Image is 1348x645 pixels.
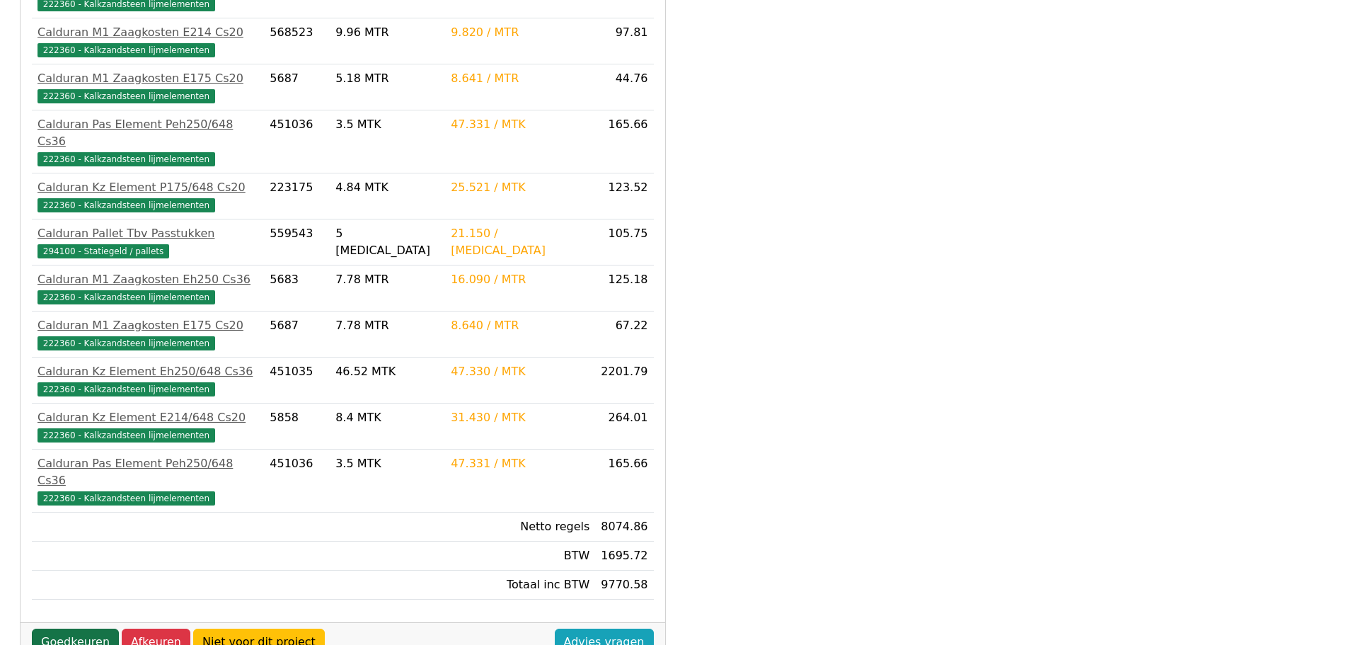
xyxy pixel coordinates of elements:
[595,571,653,600] td: 9770.58
[335,363,439,380] div: 46.52 MTK
[595,266,653,312] td: 125.18
[445,542,595,571] td: BTW
[264,64,330,110] td: 5687
[451,179,589,196] div: 25.521 / MTK
[451,409,589,426] div: 31.430 / MTK
[335,179,439,196] div: 4.84 MTK
[38,271,258,288] div: Calduran M1 Zaagkosten Eh250 Cs36
[38,317,258,351] a: Calduran M1 Zaagkosten E175 Cs20222360 - Kalkzandsteen lijmelementen
[595,219,653,266] td: 105.75
[595,64,653,110] td: 44.76
[451,271,589,288] div: 16.090 / MTR
[264,404,330,450] td: 5858
[38,336,215,350] span: 222360 - Kalkzandsteen lijmelementen
[595,312,653,358] td: 67.22
[595,513,653,542] td: 8074.86
[335,116,439,133] div: 3.5 MTK
[451,24,589,41] div: 9.820 / MTR
[335,317,439,334] div: 7.78 MTR
[595,542,653,571] td: 1695.72
[595,110,653,173] td: 165.66
[38,89,215,103] span: 222360 - Kalkzandsteen lijmelementen
[38,116,258,150] div: Calduran Pas Element Peh250/648 Cs36
[38,225,258,259] a: Calduran Pallet Tbv Passtukken294100 - Statiegeld / pallets
[451,317,589,334] div: 8.640 / MTR
[264,173,330,219] td: 223175
[451,455,589,472] div: 47.331 / MTK
[38,290,215,304] span: 222360 - Kalkzandsteen lijmelementen
[38,271,258,305] a: Calduran M1 Zaagkosten Eh250 Cs36222360 - Kalkzandsteen lijmelementen
[335,455,439,472] div: 3.5 MTK
[335,225,439,259] div: 5 [MEDICAL_DATA]
[38,24,258,41] div: Calduran M1 Zaagkosten E214 Cs20
[38,116,258,167] a: Calduran Pas Element Peh250/648 Cs36222360 - Kalkzandsteen lijmelementen
[38,244,169,258] span: 294100 - Statiegeld / pallets
[38,363,258,397] a: Calduran Kz Element Eh250/648 Cs36222360 - Kalkzandsteen lijmelementen
[38,491,215,506] span: 222360 - Kalkzandsteen lijmelementen
[264,312,330,358] td: 5687
[38,409,258,426] div: Calduran Kz Element E214/648 Cs20
[451,225,589,259] div: 21.150 / [MEDICAL_DATA]
[38,382,215,396] span: 222360 - Kalkzandsteen lijmelementen
[335,70,439,87] div: 5.18 MTR
[595,450,653,513] td: 165.66
[264,110,330,173] td: 451036
[335,24,439,41] div: 9.96 MTR
[445,571,595,600] td: Totaal inc BTW
[38,198,215,212] span: 222360 - Kalkzandsteen lijmelementen
[264,358,330,404] td: 451035
[38,455,258,506] a: Calduran Pas Element Peh250/648 Cs36222360 - Kalkzandsteen lijmelementen
[38,225,258,242] div: Calduran Pallet Tbv Passtukken
[38,70,258,87] div: Calduran M1 Zaagkosten E175 Cs20
[264,18,330,64] td: 568523
[38,179,258,213] a: Calduran Kz Element P175/648 Cs20222360 - Kalkzandsteen lijmelementen
[38,409,258,443] a: Calduran Kz Element E214/648 Cs20222360 - Kalkzandsteen lijmelementen
[264,219,330,266] td: 559543
[38,43,215,57] span: 222360 - Kalkzandsteen lijmelementen
[595,18,653,64] td: 97.81
[38,363,258,380] div: Calduran Kz Element Eh250/648 Cs36
[451,116,589,133] div: 47.331 / MTK
[38,428,215,443] span: 222360 - Kalkzandsteen lijmelementen
[451,363,589,380] div: 47.330 / MTK
[38,455,258,489] div: Calduran Pas Element Peh250/648 Cs36
[595,358,653,404] td: 2201.79
[335,409,439,426] div: 8.4 MTK
[38,179,258,196] div: Calduran Kz Element P175/648 Cs20
[264,450,330,513] td: 451036
[335,271,439,288] div: 7.78 MTR
[38,152,215,166] span: 222360 - Kalkzandsteen lijmelementen
[451,70,589,87] div: 8.641 / MTR
[38,70,258,104] a: Calduran M1 Zaagkosten E175 Cs20222360 - Kalkzandsteen lijmelementen
[264,266,330,312] td: 5683
[595,173,653,219] td: 123.52
[595,404,653,450] td: 264.01
[38,24,258,58] a: Calduran M1 Zaagkosten E214 Cs20222360 - Kalkzandsteen lijmelementen
[445,513,595,542] td: Netto regels
[38,317,258,334] div: Calduran M1 Zaagkosten E175 Cs20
